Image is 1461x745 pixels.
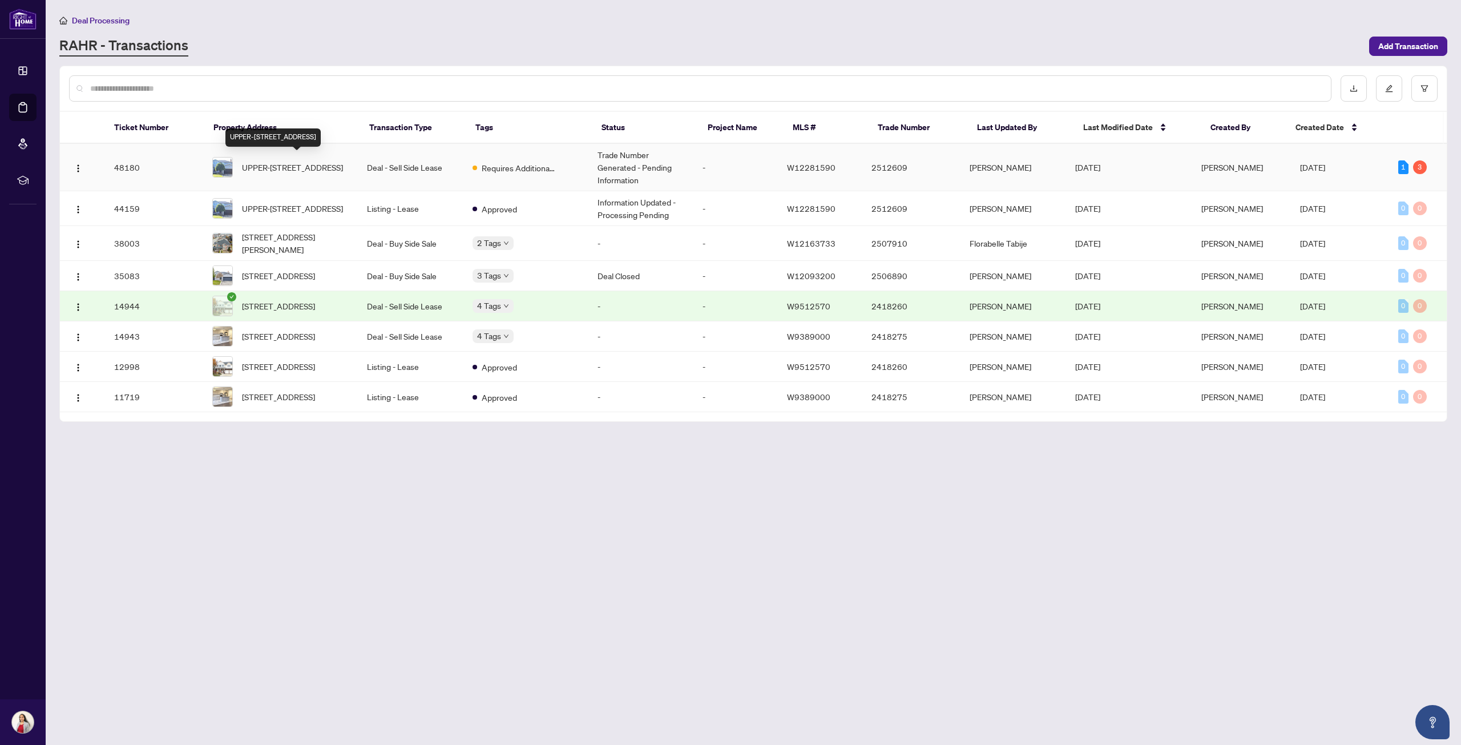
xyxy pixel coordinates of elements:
td: - [693,261,778,291]
span: down [503,303,509,309]
img: thumbnail-img [213,233,232,253]
img: Logo [74,240,83,249]
span: [STREET_ADDRESS] [242,360,315,373]
img: thumbnail-img [213,266,232,285]
td: 2418260 [862,291,960,321]
td: 2418275 [862,321,960,352]
button: Logo [69,357,87,376]
td: Florabelle Tabije [960,226,1066,261]
th: Last Modified Date [1074,112,1201,144]
span: edit [1385,84,1393,92]
td: Information Updated - Processing Pending [588,191,694,226]
span: W9512570 [787,361,830,372]
td: 2507910 [862,226,960,261]
span: Created Date [1295,121,1344,134]
div: 0 [1398,329,1408,343]
span: 2 Tags [477,236,501,249]
button: Logo [69,199,87,218]
img: Logo [74,333,83,342]
span: Last Modified Date [1083,121,1153,134]
span: [DATE] [1300,203,1325,214]
span: [DATE] [1075,162,1100,172]
button: Logo [69,158,87,176]
td: 2418260 [862,352,960,382]
span: 4 Tags [477,299,501,312]
span: [DATE] [1075,238,1100,248]
th: Created Date [1286,112,1386,144]
span: [DATE] [1075,301,1100,311]
td: - [693,352,778,382]
img: logo [9,9,37,30]
button: filter [1411,75,1438,102]
span: [PERSON_NAME] [1201,162,1263,172]
td: - [693,144,778,191]
span: 3 Tags [477,269,501,282]
img: thumbnail-img [213,158,232,177]
th: Project Name [699,112,784,144]
div: UPPER-[STREET_ADDRESS] [225,128,321,147]
span: down [503,240,509,246]
span: [DATE] [1300,392,1325,402]
span: Deal Processing [72,15,130,26]
span: Approved [482,391,517,404]
span: Approved [482,361,517,373]
th: MLS # [784,112,869,144]
span: [DATE] [1300,238,1325,248]
div: 0 [1398,269,1408,283]
button: Logo [69,327,87,345]
div: 0 [1413,202,1427,215]
span: [DATE] [1075,331,1100,341]
span: [DATE] [1075,361,1100,372]
th: Status [592,112,699,144]
td: 12998 [105,352,203,382]
td: [PERSON_NAME] [960,144,1066,191]
td: - [588,321,694,352]
span: [PERSON_NAME] [1201,301,1263,311]
span: [DATE] [1300,301,1325,311]
span: [STREET_ADDRESS][PERSON_NAME] [242,231,349,256]
button: Logo [69,234,87,252]
td: 2506890 [862,261,960,291]
span: [DATE] [1300,162,1325,172]
span: [STREET_ADDRESS] [242,269,315,282]
td: 35083 [105,261,203,291]
button: Logo [69,388,87,406]
img: Logo [74,272,83,281]
td: 44159 [105,191,203,226]
span: Add Transaction [1378,37,1438,55]
span: [DATE] [1075,271,1100,281]
div: 0 [1413,236,1427,250]
span: [DATE] [1300,271,1325,281]
td: Listing - Lease [358,382,463,412]
td: Deal - Sell Side Lease [358,321,463,352]
span: Approved [482,203,517,215]
button: edit [1376,75,1402,102]
a: RAHR - Transactions [59,36,188,57]
div: 0 [1413,360,1427,373]
td: [PERSON_NAME] [960,382,1066,412]
span: [PERSON_NAME] [1201,271,1263,281]
td: - [693,191,778,226]
div: 0 [1398,236,1408,250]
td: Deal - Buy Side Sale [358,261,463,291]
span: 4 Tags [477,329,501,343]
td: 14943 [105,321,203,352]
td: 2512609 [862,191,960,226]
span: W12093200 [787,271,836,281]
span: [DATE] [1300,361,1325,372]
span: [PERSON_NAME] [1201,361,1263,372]
span: [DATE] [1300,331,1325,341]
td: 48180 [105,144,203,191]
span: [DATE] [1075,392,1100,402]
span: [PERSON_NAME] [1201,392,1263,402]
span: [STREET_ADDRESS] [242,330,315,343]
td: Deal - Sell Side Lease [358,144,463,191]
span: UPPER-[STREET_ADDRESS] [242,202,343,215]
span: [PERSON_NAME] [1201,203,1263,214]
div: 0 [1398,299,1408,313]
span: [DATE] [1075,203,1100,214]
th: Ticket Number [105,112,204,144]
td: - [588,382,694,412]
div: 0 [1413,329,1427,343]
td: - [693,321,778,352]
